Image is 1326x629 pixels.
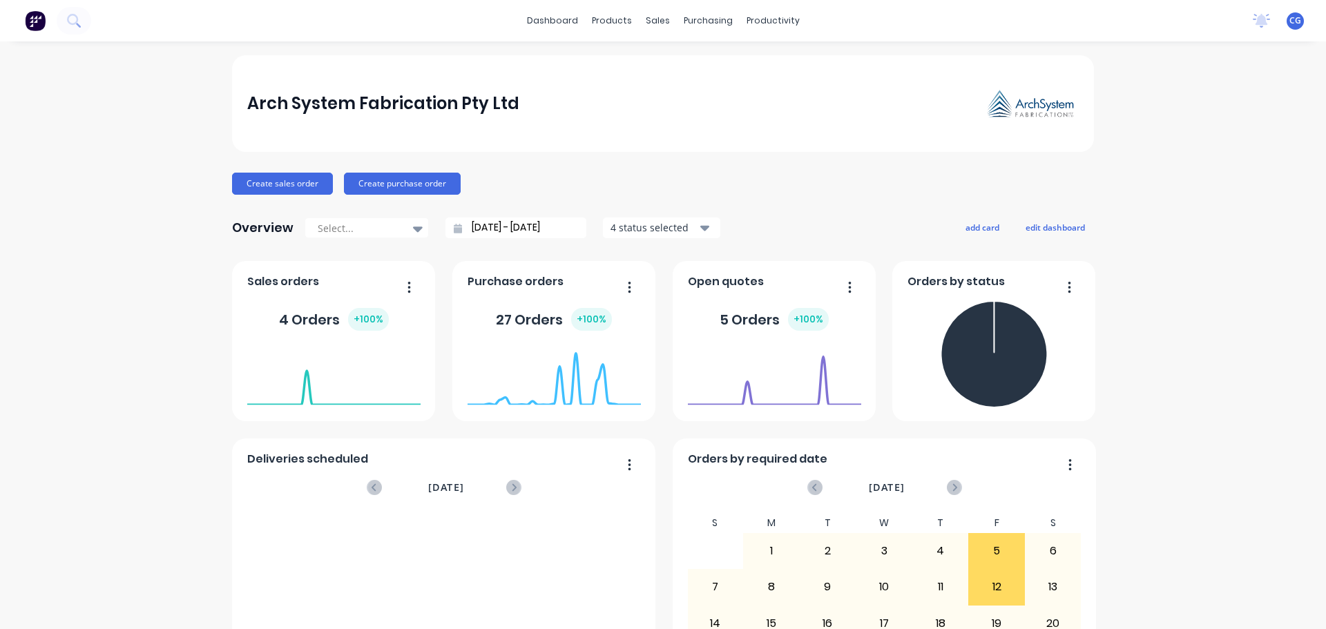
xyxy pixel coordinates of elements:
[344,173,461,195] button: Create purchase order
[571,308,612,331] div: + 100 %
[1289,14,1301,27] span: CG
[913,534,968,568] div: 4
[687,513,744,533] div: S
[611,220,698,235] div: 4 status selected
[279,308,389,331] div: 4 Orders
[688,451,827,467] span: Orders by required date
[247,273,319,290] span: Sales orders
[496,308,612,331] div: 27 Orders
[585,10,639,31] div: products
[869,480,905,495] span: [DATE]
[247,90,519,117] div: Arch System Fabrication Pty Ltd
[1026,534,1081,568] div: 6
[800,513,856,533] div: T
[913,570,968,604] div: 11
[788,308,829,331] div: + 100 %
[520,10,585,31] a: dashboard
[677,10,740,31] div: purchasing
[744,534,799,568] div: 1
[800,570,856,604] div: 9
[743,513,800,533] div: M
[247,451,368,467] span: Deliveries scheduled
[856,513,912,533] div: W
[25,10,46,31] img: Factory
[348,308,389,331] div: + 100 %
[969,570,1024,604] div: 12
[907,273,1005,290] span: Orders by status
[688,570,743,604] div: 7
[688,273,764,290] span: Open quotes
[957,218,1008,236] button: add card
[428,480,464,495] span: [DATE]
[1025,513,1082,533] div: S
[800,534,856,568] div: 2
[982,86,1079,122] img: Arch System Fabrication Pty Ltd
[720,308,829,331] div: 5 Orders
[232,173,333,195] button: Create sales order
[856,570,912,604] div: 10
[912,513,969,533] div: T
[744,570,799,604] div: 8
[232,214,294,242] div: Overview
[969,534,1024,568] div: 5
[1017,218,1094,236] button: edit dashboard
[856,534,912,568] div: 3
[603,217,720,238] button: 4 status selected
[639,10,677,31] div: sales
[740,10,807,31] div: productivity
[1026,570,1081,604] div: 13
[468,273,564,290] span: Purchase orders
[968,513,1025,533] div: F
